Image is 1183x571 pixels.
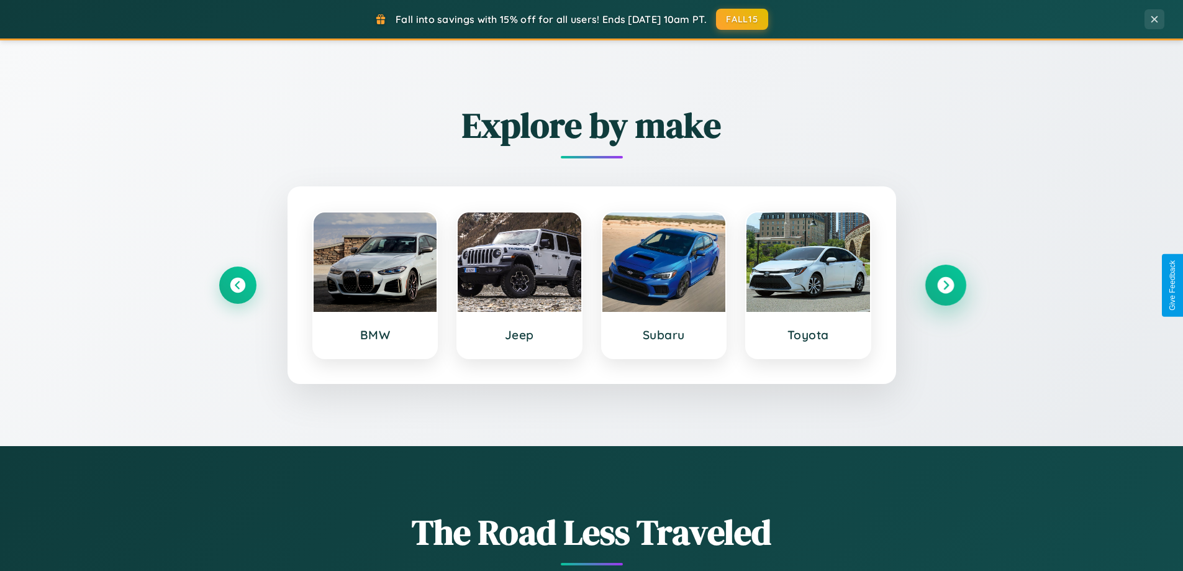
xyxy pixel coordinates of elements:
[219,508,964,556] h1: The Road Less Traveled
[219,101,964,149] h2: Explore by make
[716,9,768,30] button: FALL15
[470,327,569,342] h3: Jeep
[759,327,858,342] h3: Toyota
[396,13,707,25] span: Fall into savings with 15% off for all users! Ends [DATE] 10am PT.
[615,327,714,342] h3: Subaru
[1168,260,1177,311] div: Give Feedback
[326,327,425,342] h3: BMW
